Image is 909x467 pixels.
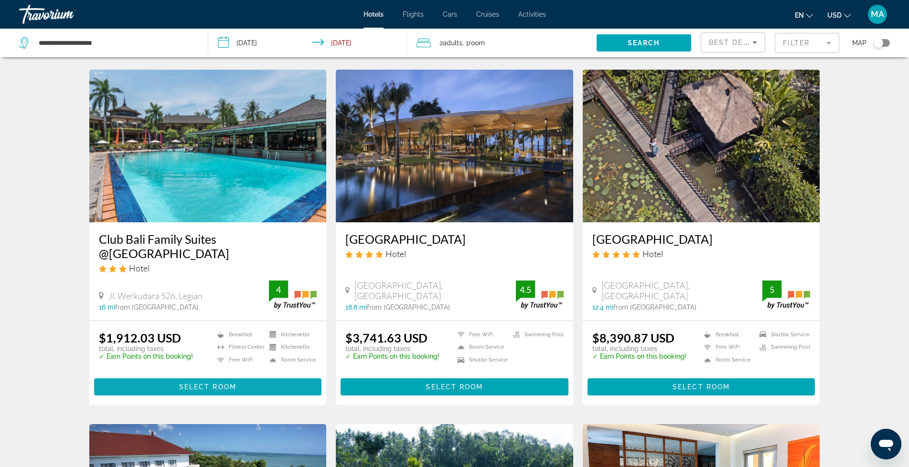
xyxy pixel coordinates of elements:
span: Best Deals [709,39,759,46]
span: 16 mi [99,303,115,311]
li: Kitchenette [265,331,317,339]
span: [GEOGRAPHIC_DATA], [GEOGRAPHIC_DATA] [354,280,516,301]
div: 3 star Hotel [99,263,317,273]
a: Travorium [19,2,115,27]
li: Room Service [265,356,317,364]
a: Hotels [364,10,384,18]
li: Fitness Center [213,343,265,352]
span: Select Room [673,383,730,391]
p: total, including taxes [592,345,686,353]
img: Hotel image [583,70,820,222]
a: Select Room [94,380,322,391]
a: Activities [518,10,546,18]
ins: $1,912.03 USD [99,331,181,345]
span: from [GEOGRAPHIC_DATA] [367,303,450,311]
a: Cars [443,10,457,18]
button: Check-in date: Jun 1, 2026 Check-out date: Jul 4, 2026 [208,29,407,57]
div: 4 star Hotel [345,249,564,259]
mat-select: Sort by [709,37,757,48]
p: total, including taxes [345,345,439,353]
span: 12.4 mi [592,303,613,311]
span: Adults [443,39,462,47]
div: 5 star Hotel [592,249,811,259]
span: Search [628,39,660,47]
a: Flights [403,10,424,18]
button: Search [597,34,691,52]
button: Toggle map [866,39,890,47]
span: from [GEOGRAPHIC_DATA] [115,303,198,311]
a: [GEOGRAPHIC_DATA] [592,232,811,246]
span: MA [871,10,884,19]
button: Change language [795,8,813,22]
img: trustyou-badge.svg [269,280,317,309]
span: Select Room [179,383,236,391]
iframe: Кнопка запуска окна обмена сообщениями [871,429,901,459]
span: Hotel [385,249,406,259]
div: 4.5 [516,284,535,295]
p: ✓ Earn Points on this booking! [592,353,686,360]
span: en [795,11,804,19]
ins: $8,390.87 USD [592,331,674,345]
button: Change currency [827,8,851,22]
span: Map [852,36,866,50]
button: Select Room [341,378,568,395]
button: User Menu [865,4,890,24]
div: 4 [269,284,288,295]
li: Swimming Pool [755,343,810,352]
a: Cruises [476,10,499,18]
a: Select Room [341,380,568,391]
span: , 1 [462,36,485,50]
div: 5 [762,284,781,295]
img: trustyou-badge.svg [516,280,564,309]
a: Club Bali Family Suites @[GEOGRAPHIC_DATA] [99,232,317,260]
li: Shuttle Service [453,356,508,364]
li: Shuttle Service [755,331,810,339]
span: 2 [439,36,462,50]
li: Free WiFi [453,331,508,339]
span: 18.8 mi [345,303,367,311]
span: Select Room [426,383,483,391]
span: [GEOGRAPHIC_DATA], [GEOGRAPHIC_DATA] [601,280,763,301]
span: USD [827,11,842,19]
li: Room Service [453,343,508,352]
li: Free WiFi [699,343,755,352]
span: Hotel [642,249,663,259]
p: ✓ Earn Points on this booking! [99,353,193,360]
span: Hotel [129,263,150,273]
li: Breakfast [699,331,755,339]
li: Breakfast [213,331,265,339]
button: Select Room [94,378,322,395]
a: Select Room [588,380,815,391]
img: trustyou-badge.svg [762,280,810,309]
a: [GEOGRAPHIC_DATA] [345,232,564,246]
img: Hotel image [89,70,327,222]
li: Room Service [699,356,755,364]
span: Room [469,39,485,47]
button: Select Room [588,378,815,395]
li: Free WiFi [213,356,265,364]
span: Jl. Werkudara 526, Legian [108,291,203,301]
li: Swimming Pool [508,331,564,339]
img: Hotel image [336,70,573,222]
button: Filter [775,32,839,53]
p: ✓ Earn Points on this booking! [345,353,439,360]
li: Kitchenette [265,343,317,352]
p: total, including taxes [99,345,193,353]
ins: $3,741.63 USD [345,331,428,345]
span: from [GEOGRAPHIC_DATA] [613,303,696,311]
button: Travelers: 2 adults, 0 children [407,29,596,57]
